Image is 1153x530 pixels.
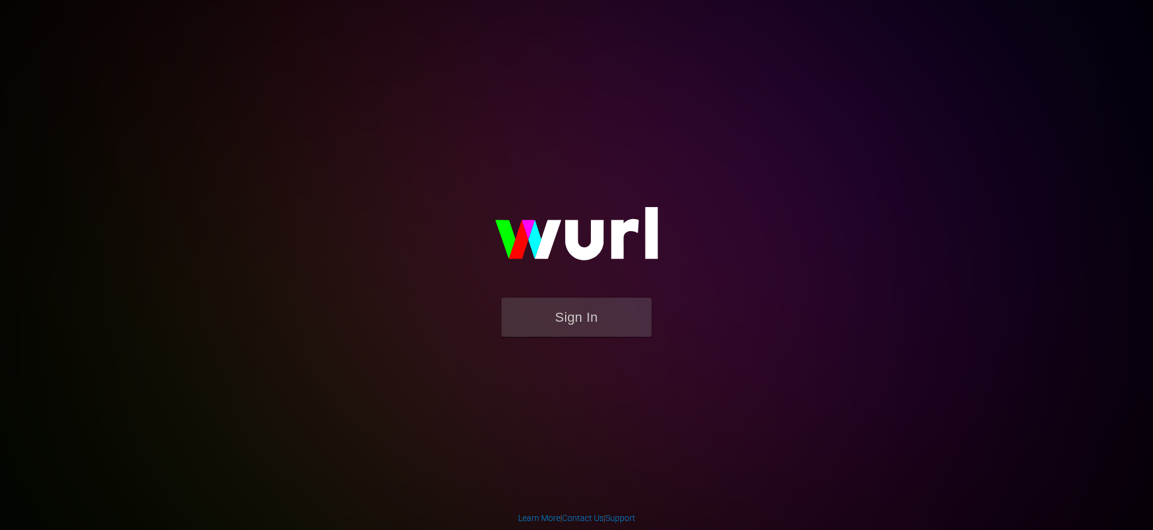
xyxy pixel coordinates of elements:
a: Contact Us [562,513,604,523]
img: wurl-logo-on-black-223613ac3d8ba8fe6dc639794a292ebdb59501304c7dfd60c99c58986ef67473.svg [456,181,697,298]
a: Support [605,513,635,523]
a: Learn More [518,513,560,523]
div: | | [518,512,635,524]
button: Sign In [501,298,652,337]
